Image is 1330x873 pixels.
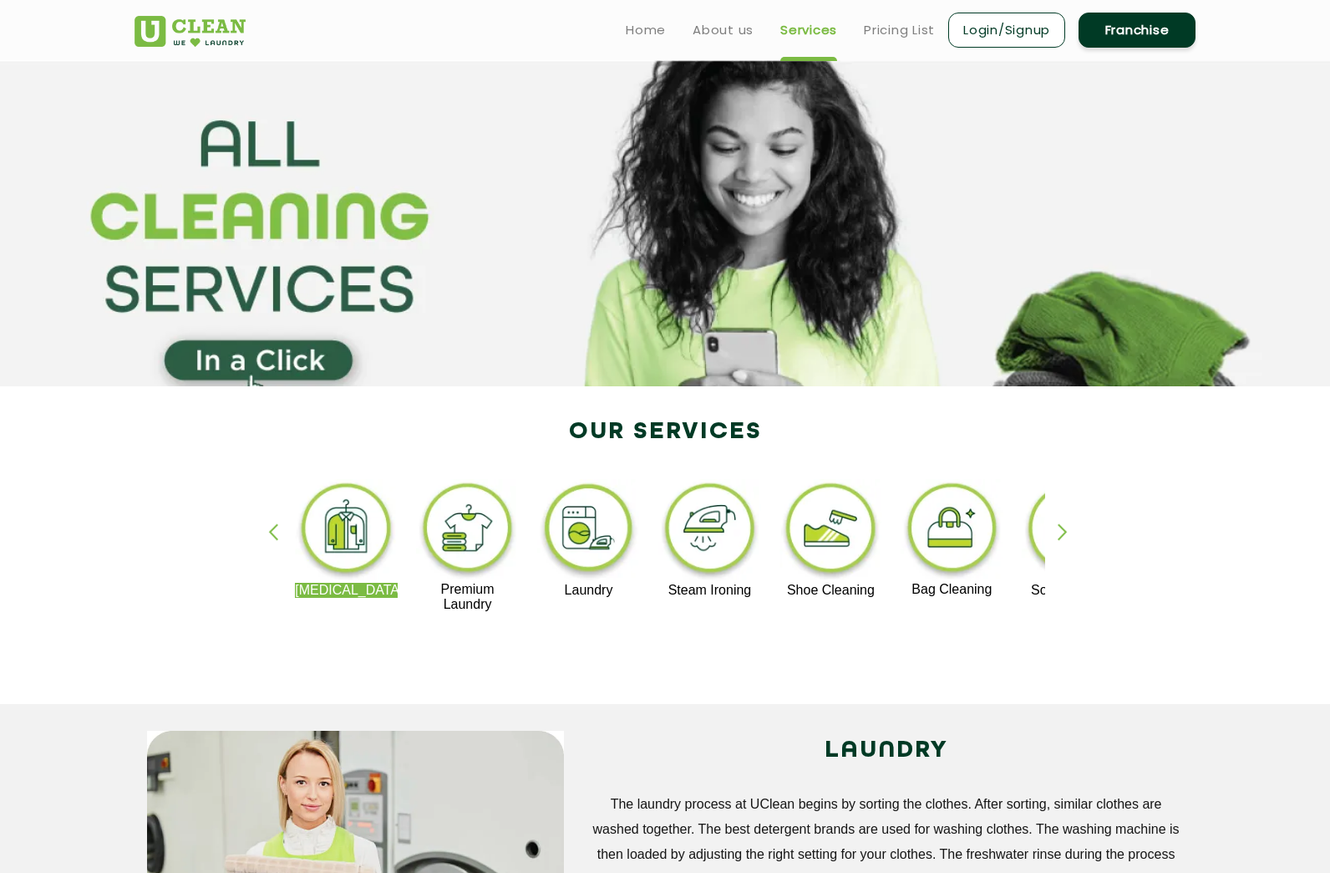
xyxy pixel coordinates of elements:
[901,479,1003,582] img: bag_cleaning_11zon.webp
[948,13,1065,48] a: Login/Signup
[1079,13,1195,48] a: Franchise
[537,479,640,583] img: laundry_cleaning_11zon.webp
[901,582,1003,597] p: Bag Cleaning
[537,583,640,598] p: Laundry
[295,583,398,598] p: [MEDICAL_DATA]
[626,20,666,40] a: Home
[416,582,519,612] p: Premium Laundry
[416,479,519,582] img: premium_laundry_cleaning_11zon.webp
[658,583,761,598] p: Steam Ironing
[693,20,754,40] a: About us
[779,479,882,583] img: shoe_cleaning_11zon.webp
[1022,479,1124,583] img: sofa_cleaning_11zon.webp
[779,583,882,598] p: Shoe Cleaning
[658,479,761,583] img: steam_ironing_11zon.webp
[780,20,837,40] a: Services
[295,479,398,583] img: dry_cleaning_11zon.webp
[135,16,246,47] img: UClean Laundry and Dry Cleaning
[864,20,935,40] a: Pricing List
[1022,583,1124,598] p: Sofa Cleaning
[589,731,1183,771] h2: LAUNDRY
